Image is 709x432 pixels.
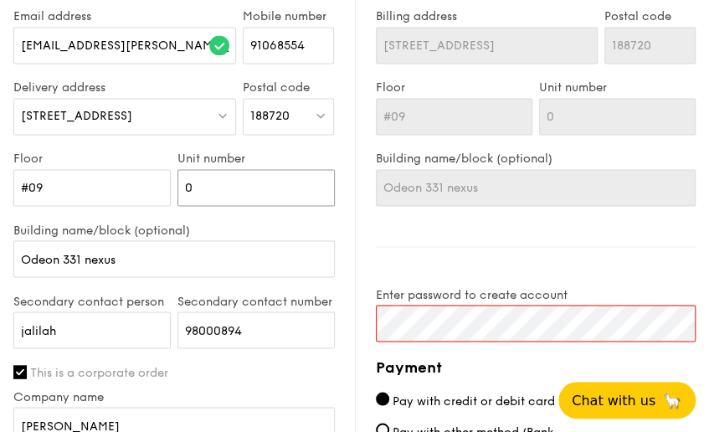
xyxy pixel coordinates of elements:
[177,294,335,308] label: Secondary contact number
[250,109,290,123] span: 188720
[393,393,555,408] span: Pay with credit or debit card
[662,391,682,410] span: 🦙
[13,9,236,23] label: Email address
[13,389,335,404] label: Company name
[177,152,335,166] label: Unit number
[13,223,335,237] label: Building name/block (optional)
[21,109,132,123] span: [STREET_ADDRESS]
[376,152,696,166] label: Building name/block (optional)
[209,35,229,55] img: icon-success.f839ccf9.svg
[243,9,334,23] label: Mobile number
[376,355,696,378] h4: Payment
[539,80,696,95] label: Unit number
[13,294,171,308] label: Secondary contact person
[558,382,696,419] button: Chat with us🦙
[315,109,326,121] img: icon-dropdown.fa26e9f9.svg
[217,109,229,121] img: icon-dropdown.fa26e9f9.svg
[13,80,236,95] label: Delivery address
[376,9,598,23] label: Billing address
[13,152,171,166] label: Floor
[604,9,696,23] label: Postal code
[376,80,532,95] label: Floor
[376,287,696,301] label: Enter password to create account
[13,365,27,378] input: This is a corporate order
[376,392,389,405] input: Pay with credit or debit card
[243,80,334,95] label: Postal code
[572,393,655,409] span: Chat with us
[30,365,168,379] span: This is a corporate order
